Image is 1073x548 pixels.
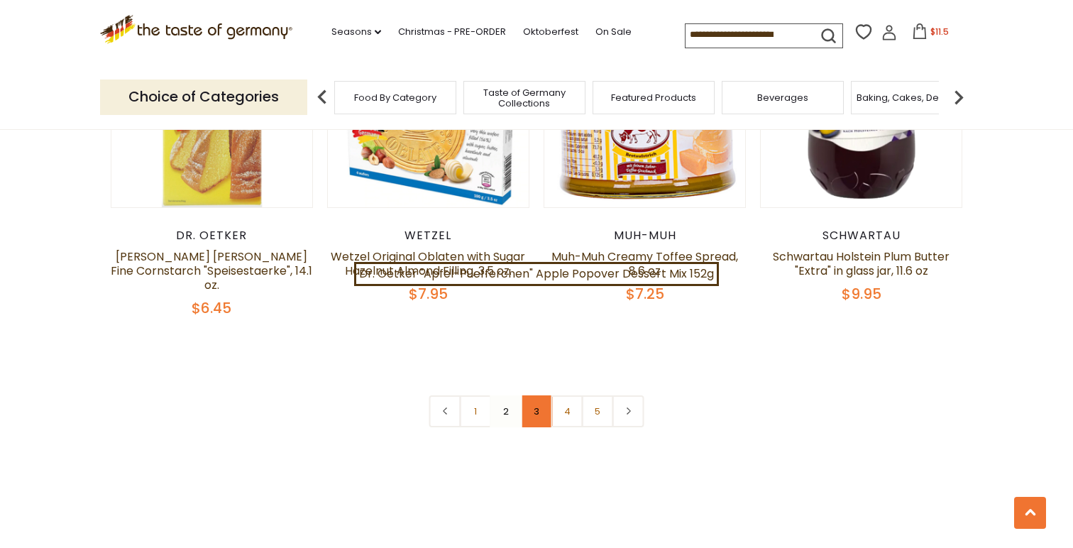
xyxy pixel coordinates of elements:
a: On Sale [595,24,632,40]
a: 1 [460,395,492,427]
div: Wetzel [327,229,529,243]
a: Schwartau Holstein Plum Butter "Extra" in glass jar, 11.6 oz [773,248,950,279]
a: Oktoberfest [523,24,578,40]
img: next arrow [945,83,973,111]
a: [PERSON_NAME] [PERSON_NAME] Fine Cornstarch "Speisestaerke", 14.1 oz. [111,248,312,293]
span: $11.5 [930,26,949,38]
div: Muh-Muh [544,229,746,243]
a: Taste of Germany Collections [468,87,581,109]
a: 4 [551,395,583,427]
div: Dr. Oetker [111,229,313,243]
a: Seasons [331,24,381,40]
a: 5 [582,395,614,427]
a: Beverages [757,92,808,103]
a: Baking, Cakes, Desserts [857,92,967,103]
a: Featured Products [611,92,696,103]
a: 3 [521,395,553,427]
a: Wetzel Original Oblaten with Sugar Hazelnut Almond Filling, 3.5 oz. [331,248,525,279]
a: Christmas - PRE-ORDER [398,24,506,40]
img: previous arrow [308,83,336,111]
div: Schwartau [760,229,962,243]
span: $7.95 [409,284,448,304]
button: $11.5 [900,23,960,45]
a: Dr. Oetker "Apfel-Puefferchen" Apple Popover Dessert Mix 152g [354,262,719,286]
p: Choice of Categories [100,80,307,114]
span: $6.45 [192,298,231,318]
a: Food By Category [354,92,436,103]
span: $7.25 [626,284,664,304]
span: $9.95 [842,284,881,304]
a: Muh-Muh Creamy Toffee Spread, 8.6 oz [551,248,738,279]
